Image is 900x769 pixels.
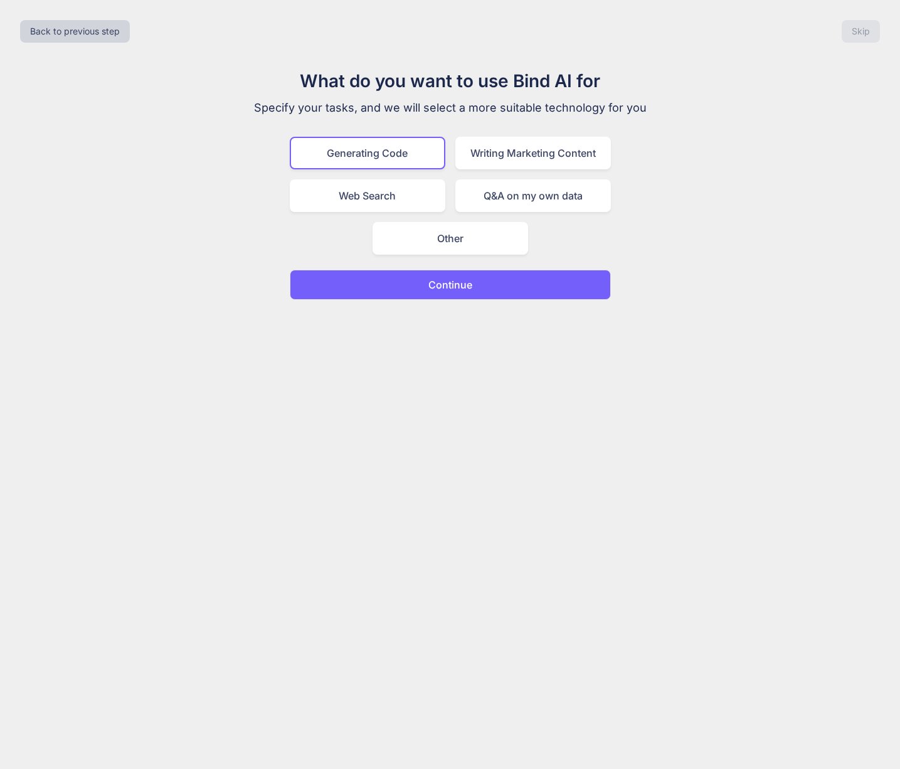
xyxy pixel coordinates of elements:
[20,20,130,43] button: Back to previous step
[428,277,472,292] p: Continue
[455,137,611,169] div: Writing Marketing Content
[290,137,445,169] div: Generating Code
[240,99,661,117] p: Specify your tasks, and we will select a more suitable technology for you
[240,68,661,94] h1: What do you want to use Bind AI for
[373,222,528,255] div: Other
[455,179,611,212] div: Q&A on my own data
[290,179,445,212] div: Web Search
[290,270,611,300] button: Continue
[842,20,880,43] button: Skip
